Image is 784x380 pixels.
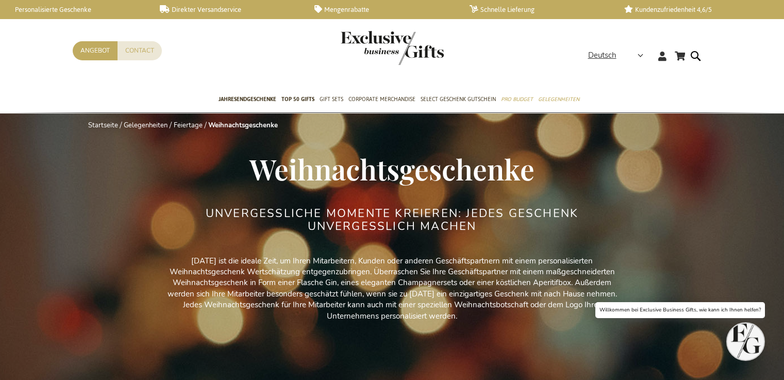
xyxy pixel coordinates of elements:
span: Gift Sets [320,94,343,105]
a: Kundenzufriedenheit 4,6/5 [624,5,762,14]
a: Pro Budget [501,87,533,113]
a: Startseite [88,121,118,130]
a: Corporate Merchandise [348,87,415,113]
a: Direkter Versandservice [160,5,298,14]
a: Gift Sets [320,87,343,113]
a: Jahresendgeschenke [219,87,276,113]
a: Mengenrabatte [314,5,453,14]
strong: Weihnachtsgeschenke [208,121,278,130]
a: Angebot [73,41,118,60]
span: Pro Budget [501,94,533,105]
a: Personalisierte Geschenke [5,5,143,14]
span: Weihnachtsgeschenke [249,150,535,188]
a: store logo [341,31,392,65]
p: [DATE] ist die ideale Zeit, um Ihren Mitarbeitern, Kunden oder anderen Geschäftspartnern mit eine... [160,256,624,322]
a: Contact [118,41,162,60]
span: Select Geschenk Gutschein [421,94,496,105]
a: TOP 50 Gifts [281,87,314,113]
img: Exclusive Business gifts logo [341,31,444,65]
a: Gelegenheiten [124,121,168,130]
a: Feiertage [174,121,203,130]
a: Gelegenheiten [538,87,579,113]
span: TOP 50 Gifts [281,94,314,105]
span: Gelegenheiten [538,94,579,105]
span: Deutsch [588,49,616,61]
a: Select Geschenk Gutschein [421,87,496,113]
a: Schnelle Lieferung [470,5,608,14]
span: Jahresendgeschenke [219,94,276,105]
h2: UNVERGESSLICHE MOMENTE KREIEREN: JEDES GESCHENK UNVERGESSLICH MACHEN [199,207,586,232]
span: Corporate Merchandise [348,94,415,105]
